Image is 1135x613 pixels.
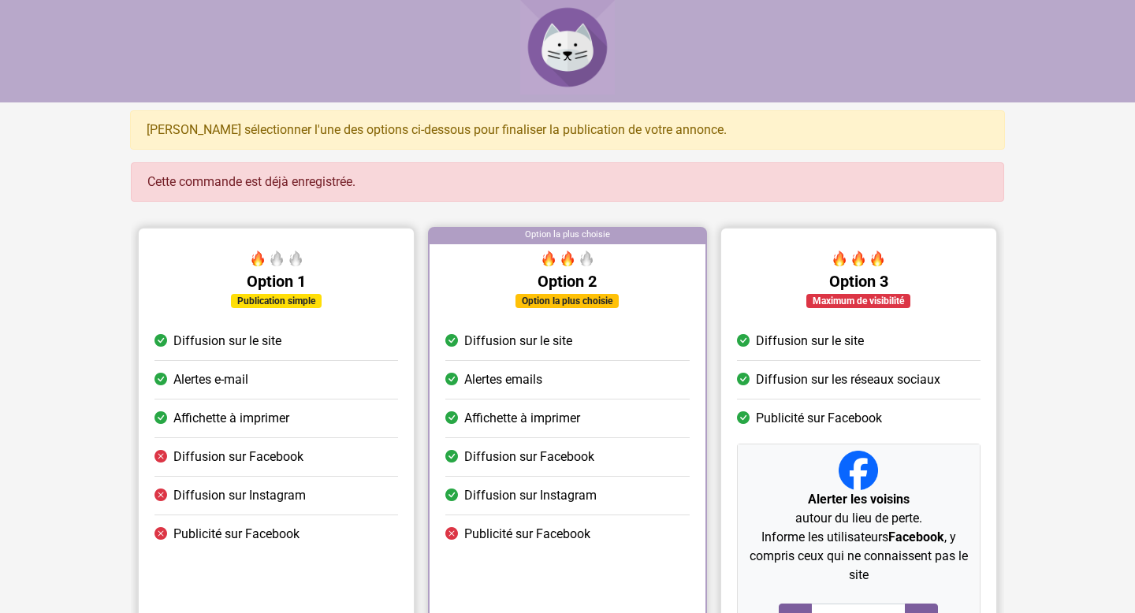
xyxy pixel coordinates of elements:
h5: Option 2 [445,272,689,291]
span: Diffusion sur Instagram [173,486,306,505]
img: Facebook [839,451,878,490]
span: Publicité sur Facebook [173,525,300,544]
span: Diffusion sur les réseaux sociaux [756,370,940,389]
span: Diffusion sur le site [173,332,281,351]
h5: Option 3 [737,272,981,291]
span: Affichette à imprimer [464,409,580,428]
div: Publication simple [231,294,322,308]
span: Affichette à imprimer [173,409,289,428]
span: Publicité sur Facebook [464,525,590,544]
p: Informe les utilisateurs , y compris ceux qui ne connaissent pas le site [744,528,973,585]
strong: Facebook [888,529,944,544]
div: Cette commande est déjà enregistrée. [131,162,1004,202]
span: Publicité sur Facebook [756,409,882,428]
div: Option la plus choisie [515,294,619,308]
span: Diffusion sur le site [464,332,572,351]
span: Diffusion sur Facebook [173,448,303,466]
div: Maximum de visibilité [806,294,910,308]
span: Alertes e-mail [173,370,248,389]
div: Option la plus choisie [430,228,705,244]
h5: Option 1 [154,272,398,291]
span: Diffusion sur Facebook [464,448,594,466]
strong: Alerter les voisins [808,492,910,507]
span: Alertes emails [464,370,542,389]
p: autour du lieu de perte. [744,490,973,528]
span: Diffusion sur le site [756,332,864,351]
div: [PERSON_NAME] sélectionner l'une des options ci-dessous pour finaliser la publication de votre an... [130,110,1005,150]
span: Diffusion sur Instagram [464,486,597,505]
